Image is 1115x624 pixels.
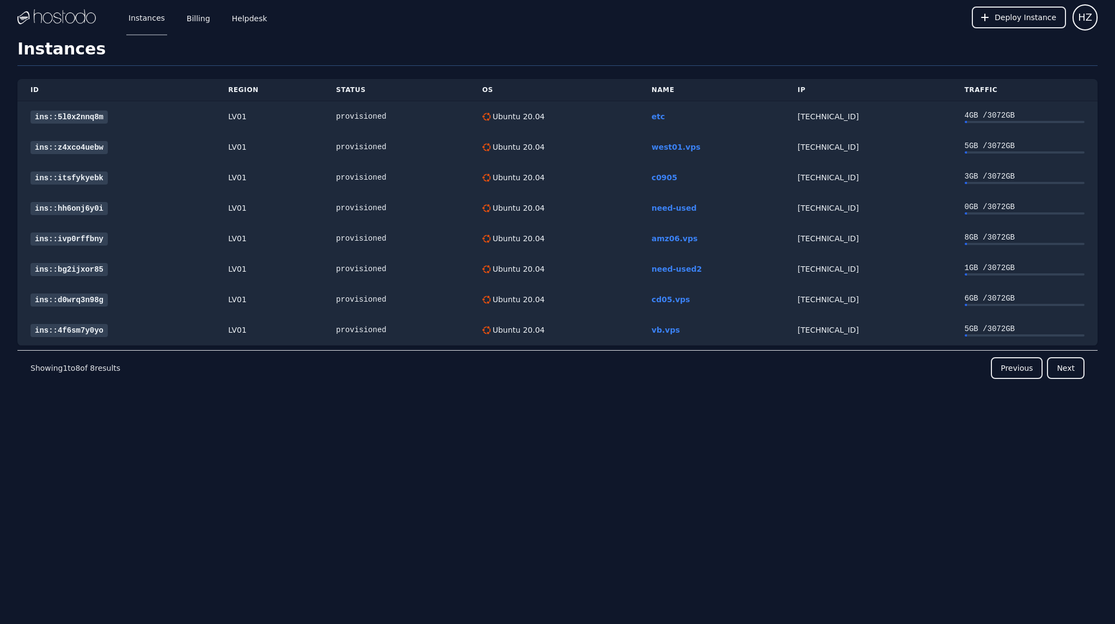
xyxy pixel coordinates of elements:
div: LV01 [228,233,310,244]
a: west01.vps [652,143,701,151]
a: ins::itsfykyebk [30,172,108,185]
th: Traffic [952,79,1098,101]
h1: Instances [17,39,1098,66]
div: 5 GB / 3072 GB [965,323,1085,334]
img: Ubuntu 20.04 [482,143,491,151]
div: provisioned [336,142,456,152]
span: 1 [63,364,68,372]
img: Logo [17,9,96,26]
img: Ubuntu 20.04 [482,296,491,304]
a: need-used2 [652,265,702,273]
span: 8 [90,364,95,372]
a: ins::d0wrq3n98g [30,293,108,307]
div: Ubuntu 20.04 [491,294,545,305]
div: Ubuntu 20.04 [491,264,545,274]
div: Ubuntu 20.04 [491,111,545,122]
div: provisioned [336,294,456,305]
div: Ubuntu 20.04 [491,233,545,244]
img: Ubuntu 20.04 [482,204,491,212]
a: need-used [652,204,697,212]
div: Ubuntu 20.04 [491,172,545,183]
a: ins::5l0x2nnq8m [30,111,108,124]
div: provisioned [336,233,456,244]
img: Ubuntu 20.04 [482,326,491,334]
div: provisioned [336,264,456,274]
div: provisioned [336,325,456,335]
div: [TECHNICAL_ID] [798,172,938,183]
img: Ubuntu 20.04 [482,265,491,273]
div: provisioned [336,203,456,213]
div: provisioned [336,172,456,183]
div: LV01 [228,294,310,305]
button: Next [1047,357,1085,379]
th: Region [215,79,323,101]
div: [TECHNICAL_ID] [798,142,938,152]
div: LV01 [228,172,310,183]
th: Name [639,79,785,101]
div: 3 GB / 3072 GB [965,171,1085,182]
span: 8 [75,364,80,372]
button: Deploy Instance [972,7,1066,28]
img: Ubuntu 20.04 [482,235,491,243]
th: IP [785,79,951,101]
a: c0905 [652,173,677,182]
div: LV01 [228,264,310,274]
div: Ubuntu 20.04 [491,203,545,213]
th: ID [17,79,215,101]
button: Previous [991,357,1043,379]
p: Showing to of results [30,363,120,374]
div: LV01 [228,203,310,213]
a: amz06.vps [652,234,697,243]
span: Deploy Instance [995,12,1056,23]
div: [TECHNICAL_ID] [798,264,938,274]
div: 1 GB / 3072 GB [965,262,1085,273]
a: ins::ivp0rffbny [30,233,108,246]
div: LV01 [228,325,310,335]
div: LV01 [228,111,310,122]
nav: Pagination [17,350,1098,386]
div: 5 GB / 3072 GB [965,140,1085,151]
div: [TECHNICAL_ID] [798,233,938,244]
div: [TECHNICAL_ID] [798,294,938,305]
img: Ubuntu 20.04 [482,174,491,182]
div: 4 GB / 3072 GB [965,110,1085,121]
div: Ubuntu 20.04 [491,325,545,335]
div: [TECHNICAL_ID] [798,325,938,335]
div: 8 GB / 3072 GB [965,232,1085,243]
div: 0 GB / 3072 GB [965,201,1085,212]
a: etc [652,112,665,121]
th: OS [469,79,639,101]
div: 6 GB / 3072 GB [965,293,1085,304]
a: ins::bg2ijxor85 [30,263,108,276]
div: [TECHNICAL_ID] [798,203,938,213]
div: LV01 [228,142,310,152]
a: ins::hh6onj6y0i [30,202,108,215]
img: Ubuntu 20.04 [482,113,491,121]
span: HZ [1078,10,1092,25]
th: Status [323,79,469,101]
a: ins::4f6sm7y0yo [30,324,108,337]
div: provisioned [336,111,456,122]
a: vb.vps [652,326,680,334]
div: [TECHNICAL_ID] [798,111,938,122]
button: User menu [1073,4,1098,30]
a: ins::z4xco4uebw [30,141,108,154]
a: cd05.vps [652,295,690,304]
div: Ubuntu 20.04 [491,142,545,152]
